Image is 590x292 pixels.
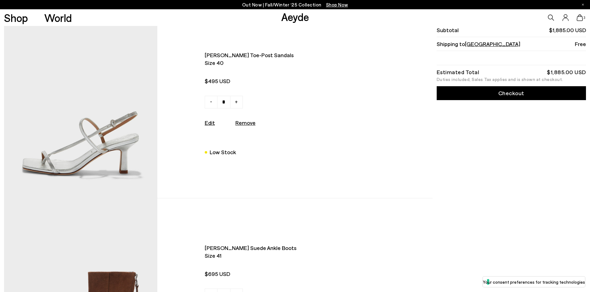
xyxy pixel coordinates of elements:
[465,40,520,47] span: [GEOGRAPHIC_DATA]
[205,244,372,252] span: [PERSON_NAME] suede ankle boots
[437,86,586,100] a: Checkout
[547,70,586,74] div: $1,885.00 USD
[205,77,372,85] span: $495 USD
[437,77,586,82] div: Duties included, Sales Tax applies and is shown at checkout.
[205,270,372,278] span: $695 USD
[437,23,586,37] li: Subtotal
[44,12,72,23] a: World
[205,51,372,59] span: [PERSON_NAME] toe-post sandals
[483,277,585,287] button: Your consent preferences for tracking technologies
[205,252,372,260] span: Size 41
[577,14,583,21] a: 3
[210,148,236,156] div: Low Stock
[235,98,238,105] span: +
[205,119,215,126] a: Edit
[437,70,479,74] div: Estimated Total
[205,96,217,108] a: -
[4,10,157,198] img: AEYDE-ELISE-NAPPA-LEATHER-LAMINATED-SILVER-1_db39fbd0-a645-4ca6-bb09-a1b3b88f52b3_580x.jpg
[549,26,586,34] span: $1,885.00 USD
[230,96,243,108] a: +
[242,1,348,9] p: Out Now | Fall/Winter ‘25 Collection
[326,2,348,7] span: Navigate to /collections/new-in
[235,119,256,126] u: Remove
[483,279,585,285] label: Your consent preferences for tracking technologies
[205,59,372,67] span: Size 40
[210,98,212,105] span: -
[583,16,586,19] span: 3
[437,40,520,48] span: Shipping to
[281,10,309,23] a: Aeyde
[575,40,586,48] span: Free
[4,12,28,23] a: Shop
